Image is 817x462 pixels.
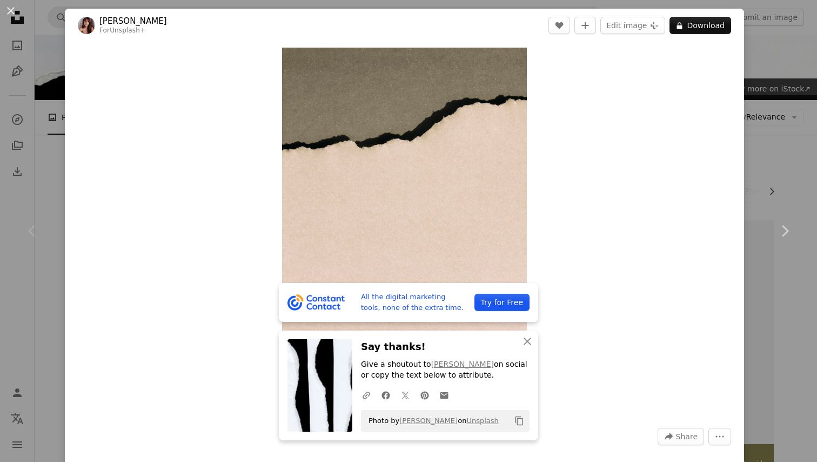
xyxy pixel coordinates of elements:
[600,17,665,34] button: Edit image
[282,48,527,415] img: A black and white photo of a torn piece of paper
[676,428,698,445] span: Share
[287,294,345,311] img: file-1643061002856-0f96dc078c63image
[396,384,415,406] a: Share on Twitter
[361,292,466,313] span: All the digital marketing tools, none of the extra time.
[510,412,528,430] button: Copy to clipboard
[466,417,498,425] a: Unsplash
[431,360,494,368] a: [PERSON_NAME]
[376,384,396,406] a: Share on Facebook
[658,428,704,445] button: Share this image
[399,417,458,425] a: [PERSON_NAME]
[279,283,538,322] a: All the digital marketing tools, none of the extra time.Try for Free
[574,17,596,34] button: Add to Collection
[669,17,731,34] button: Download
[474,294,530,311] div: Try for Free
[78,17,95,34] img: Go to Elena Helade's profile
[752,179,817,283] a: Next
[110,27,145,34] a: Unsplash+
[99,27,167,35] div: For
[282,48,527,415] button: Zoom in on this image
[363,412,499,430] span: Photo by on
[548,17,570,34] button: Like
[415,384,434,406] a: Share on Pinterest
[708,428,731,445] button: More Actions
[361,359,530,381] p: Give a shoutout to on social or copy the text below to attribute.
[434,384,454,406] a: Share over email
[361,339,530,355] h3: Say thanks!
[99,16,167,27] a: [PERSON_NAME]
